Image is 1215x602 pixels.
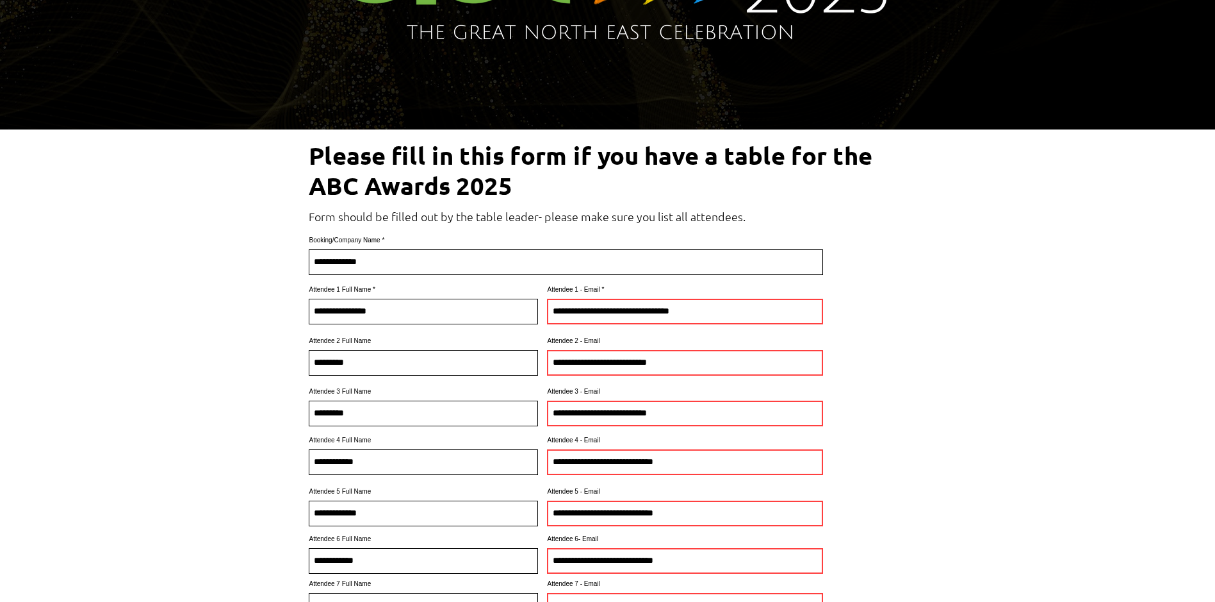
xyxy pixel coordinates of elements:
[547,536,823,542] label: Attendee 6- Email
[309,437,538,444] label: Attendee 4 Full Name
[547,338,823,344] label: Attendee 2 - Email
[547,389,823,395] label: Attendee 3 - Email
[547,437,823,444] label: Attendee 4 - Email
[547,287,823,293] label: Attendee 1 - Email
[309,389,538,395] label: Attendee 3 Full Name
[309,536,538,542] label: Attendee 6 Full Name
[309,581,538,587] label: Attendee 7 Full Name
[309,209,746,224] span: Form should be filled out by the table leader- please make sure you list all attendees.
[309,287,538,293] label: Attendee 1 Full Name
[309,338,538,344] label: Attendee 2 Full Name
[309,140,872,200] span: Please fill in this form if you have a table for the ABC Awards 2025
[547,489,823,495] label: Attendee 5 - Email
[547,581,823,587] label: Attendee 7 - Email
[309,489,538,495] label: Attendee 5 Full Name
[309,237,823,244] label: Booking/Company Name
